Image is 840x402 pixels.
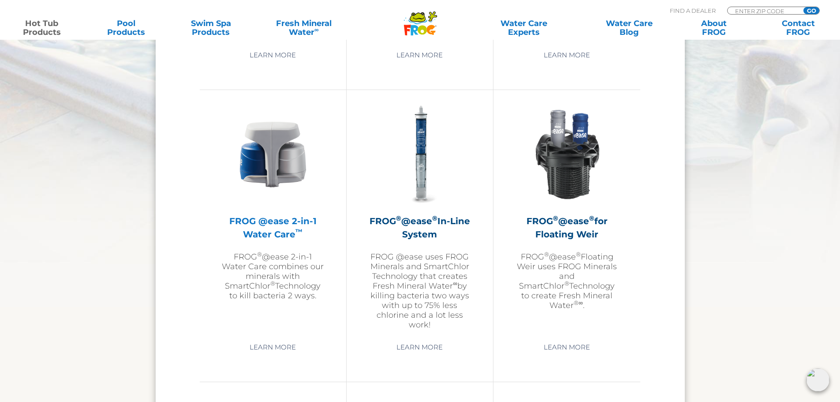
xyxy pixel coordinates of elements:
[222,103,324,333] a: FROG @ease 2-in-1 Water Care™FROG®@ease 2-in-1 Water Care combines our minerals with SmartChlor®T...
[470,19,577,37] a: Water CareExperts
[386,47,453,63] a: Learn More
[432,214,437,222] sup: ®
[386,339,453,355] a: Learn More
[806,368,829,391] img: openIcon
[544,251,549,258] sup: ®
[369,103,471,333] a: FROG®@ease®In-Line SystemFROG @ease uses FROG Minerals and SmartChlor Technology that creates Fre...
[596,19,662,37] a: Water CareBlog
[314,26,319,33] sup: ∞
[239,339,306,355] a: Learn More
[765,19,831,37] a: ContactFROG
[93,19,159,37] a: PoolProducts
[222,252,324,301] p: FROG @ease 2-in-1 Water Care combines our minerals with SmartChlor Technology to kill bacteria 2 ...
[222,103,324,206] img: @ease-2-in-1-Holder-v2-300x300.png
[516,103,618,206] img: InLineWeir_Front_High_inserting-v2-300x300.png
[534,339,600,355] a: Learn More
[453,280,457,287] sup: ∞
[579,299,583,306] sup: ∞
[553,214,558,222] sup: ®
[369,103,471,206] img: inline-system-300x300.png
[369,214,471,241] h2: FROG @ease In-Line System
[515,214,618,241] h2: FROG @ease for Floating Weir
[270,280,275,287] sup: ®
[178,19,244,37] a: Swim SpaProducts
[257,251,262,258] sup: ®
[564,280,569,287] sup: ®
[681,19,747,37] a: AboutFROG
[534,47,600,63] a: Learn More
[670,7,716,15] p: Find A Dealer
[369,252,471,330] p: FROG @ease uses FROG Minerals and SmartChlor Technology that creates Fresh Mineral Water by killi...
[9,19,75,37] a: Hot TubProducts
[295,227,302,236] sup: ™
[396,214,401,222] sup: ®
[515,252,618,310] p: FROG @ease Floating Weir uses FROG Minerals and SmartChlor Technology to create Fresh Mineral Wat...
[222,214,324,241] h2: FROG @ease 2-in-1 Water Care
[262,19,345,37] a: Fresh MineralWater∞
[803,7,819,14] input: GO
[589,214,594,222] sup: ®
[576,251,581,258] sup: ®
[734,7,794,15] input: Zip Code Form
[574,299,579,306] sup: ®
[515,103,618,333] a: FROG®@ease®for Floating WeirFROG®@ease®Floating Weir uses FROG Minerals and SmartChlor®Technology...
[239,47,306,63] a: Learn More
